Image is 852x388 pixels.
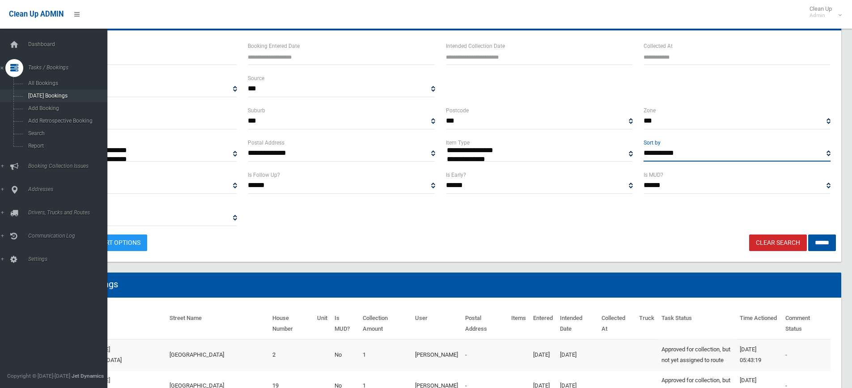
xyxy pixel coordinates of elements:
[331,308,359,339] th: Is MUD?
[805,5,841,19] span: Clean Up
[64,339,166,371] td: [PERSON_NAME][GEOGRAPHIC_DATA]
[411,308,462,339] th: User
[314,308,331,339] th: Unit
[556,308,598,339] th: Intended Date
[331,339,359,371] td: No
[269,339,314,371] td: 2
[462,339,507,371] td: -
[411,339,462,371] td: [PERSON_NAME]
[9,10,64,18] span: Clean Up ADMIN
[658,308,736,339] th: Task Status
[508,308,530,339] th: Items
[25,105,106,111] span: Add Booking
[598,308,636,339] th: Collected At
[644,41,673,51] label: Collected At
[166,339,268,371] td: [GEOGRAPHIC_DATA]
[25,41,114,47] span: Dashboard
[25,118,106,124] span: Add Retrospective Booking
[556,339,598,371] td: [DATE]
[269,308,314,339] th: House Number
[25,256,114,262] span: Settings
[25,64,114,71] span: Tasks / Bookings
[782,308,831,339] th: Comment Status
[166,308,268,339] th: Street Name
[359,339,412,371] td: 1
[25,143,106,149] span: Report
[658,339,736,371] td: Approved for collection, but not yet assigned to route
[25,186,114,192] span: Addresses
[530,308,556,339] th: Entered
[25,93,106,99] span: [DATE] Bookings
[446,138,470,148] label: Item Type
[83,235,147,251] a: Export Options
[72,373,104,379] strong: Jet Dynamics
[462,308,507,339] th: Postal Address
[782,339,831,371] td: -
[25,209,114,216] span: Drivers, Trucks and Routes
[359,308,412,339] th: Collection Amount
[7,373,70,379] span: Copyright © [DATE]-[DATE]
[736,308,782,339] th: Time Actioned
[530,339,556,371] td: [DATE]
[25,163,114,169] span: Booking Collection Issues
[749,235,807,251] a: Clear Search
[736,339,782,371] td: [DATE] 05:43:19
[446,41,505,51] label: Intended Collection Date
[810,12,832,19] small: Admin
[248,41,300,51] label: Booking Entered Date
[64,308,166,339] th: Suburb
[25,233,114,239] span: Communication Log
[636,308,658,339] th: Truck
[25,130,106,136] span: Search
[25,80,106,86] span: All Bookings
